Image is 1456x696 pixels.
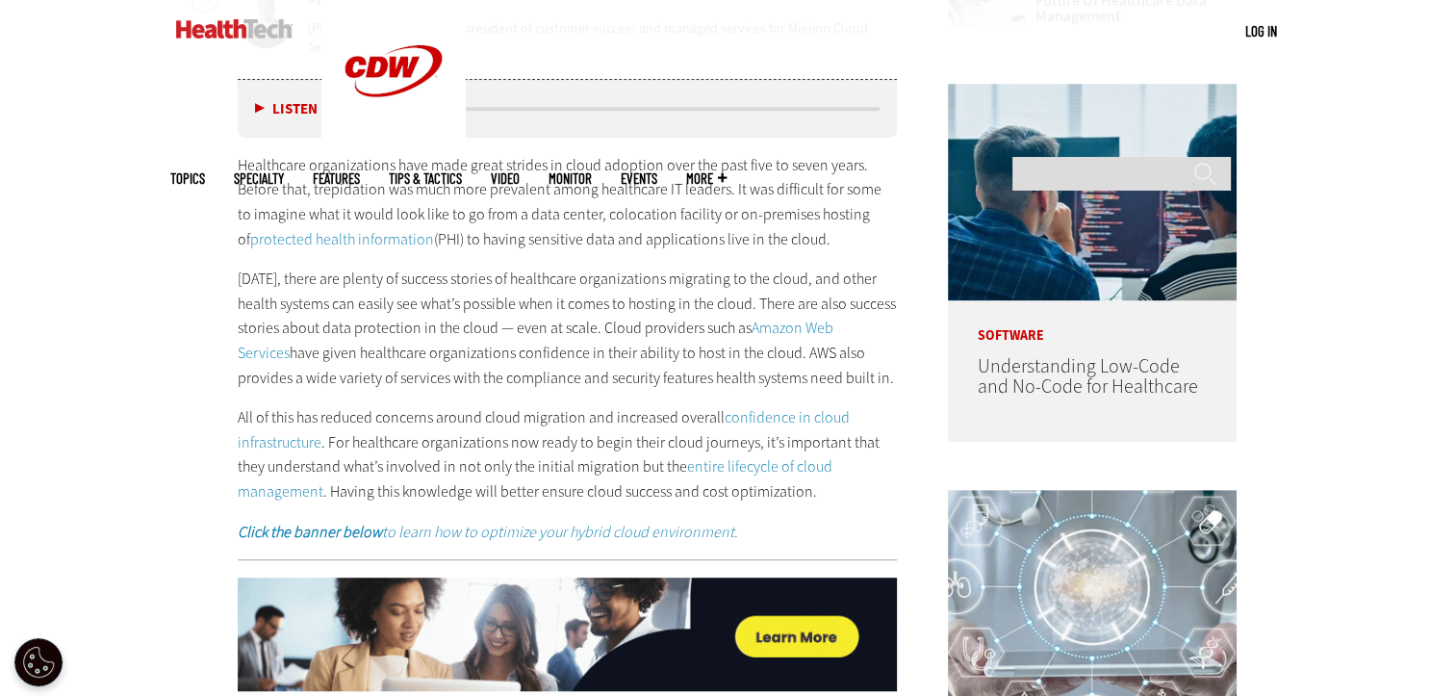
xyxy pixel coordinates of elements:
p: Software [948,300,1237,343]
span: More [686,171,727,186]
em: to learn how to optimize your hybrid cloud environment. [238,522,738,542]
span: Specialty [234,171,284,186]
img: XS_Q125_Cloud_cta_desktop04 [238,578,898,691]
div: Cookie Settings [14,638,63,686]
a: protected health information [250,229,434,249]
a: CDW [321,127,466,147]
a: Video [491,171,520,186]
a: Features [313,171,360,186]
img: Coworkers coding [948,84,1237,300]
span: Topics [170,171,205,186]
p: [DATE], there are plenty of success stories of healthcare organizations migrating to the cloud, a... [238,267,898,390]
strong: Click the banner below [238,522,382,542]
a: Log in [1245,22,1277,39]
img: Home [176,19,293,39]
a: MonITor [549,171,592,186]
a: Tips & Tactics [389,171,462,186]
a: confidence in cloud infrastructure [238,407,850,452]
button: Open Preferences [14,638,63,686]
p: All of this has reduced concerns around cloud migration and increased overall . For healthcare or... [238,405,898,503]
a: Click the banner belowto learn how to optimize your hybrid cloud environment. [238,522,738,542]
a: Events [621,171,657,186]
a: entire lifecycle of cloud management [238,456,832,502]
a: Understanding Low-Code and No-Code for Healthcare [977,353,1197,400]
div: User menu [1245,21,1277,41]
